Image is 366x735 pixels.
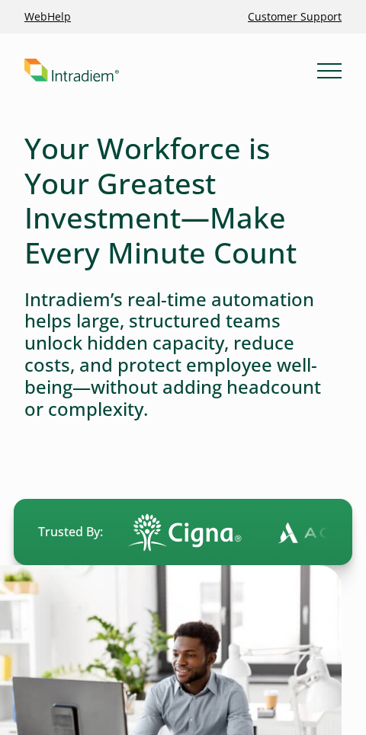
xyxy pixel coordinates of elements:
span: Trusted By: [38,523,103,541]
h4: Intradiem’s real-time automation helps large, structured teams unlock hidden capacity, reduce cos... [24,289,342,420]
a: Link to homepage of Intradiem [24,59,317,82]
a: Link opens in a new window [18,3,77,30]
a: Customer Support [242,3,348,30]
h1: Your Workforce is Your Greatest Investment—Make Every Minute Count [24,131,342,270]
button: Mobile Navigation Button [317,58,342,82]
img: Intradiem [24,59,119,82]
